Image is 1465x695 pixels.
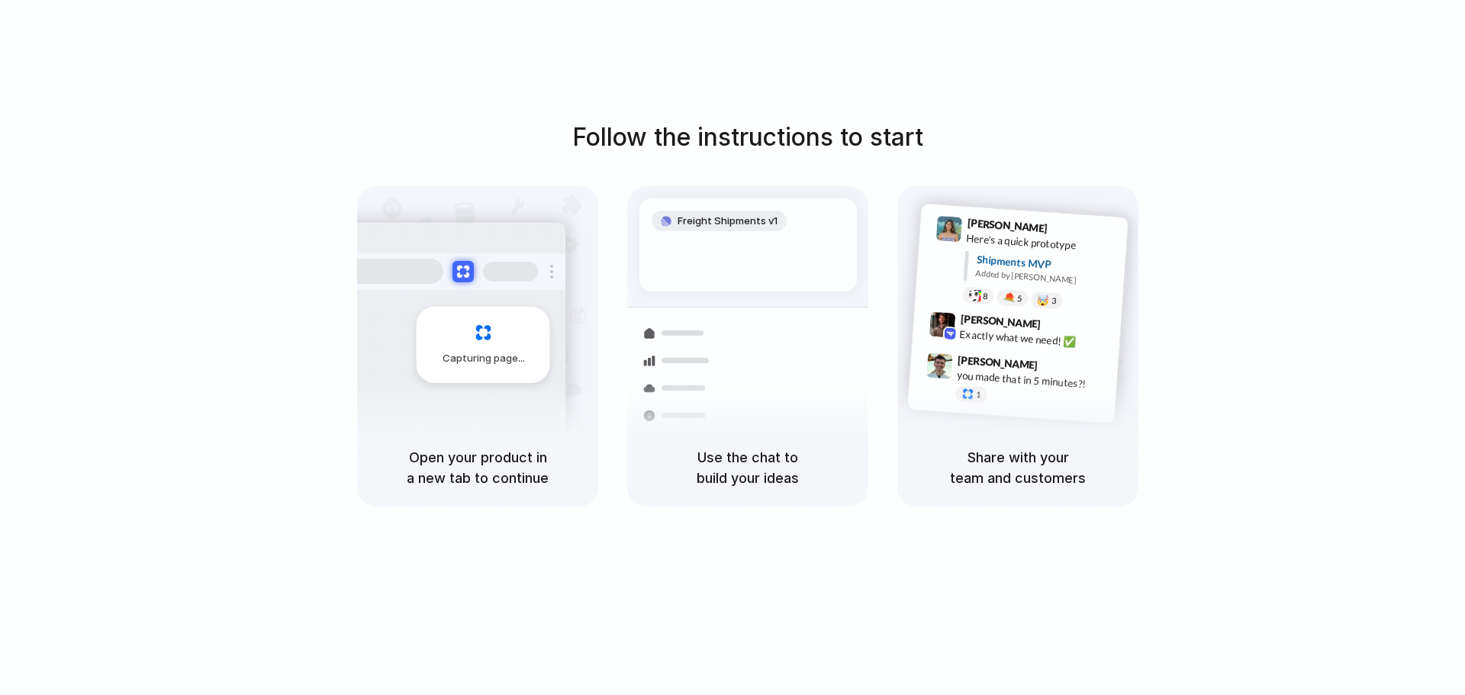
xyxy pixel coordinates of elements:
span: [PERSON_NAME] [958,352,1038,374]
span: 9:47 AM [1042,359,1074,377]
span: Freight Shipments v1 [678,214,778,229]
h5: Use the chat to build your ideas [646,447,850,488]
div: 🤯 [1037,294,1050,306]
div: Here's a quick prototype [966,230,1119,256]
span: 5 [1017,294,1022,303]
div: Added by [PERSON_NAME] [975,267,1116,289]
span: 9:41 AM [1052,222,1083,240]
h1: Follow the instructions to start [572,119,923,156]
h5: Share with your team and customers [916,447,1120,488]
span: 8 [983,292,988,301]
span: [PERSON_NAME] [967,214,1048,236]
h5: Open your product in a new tab to continue [375,447,580,488]
div: Exactly what we need! ✅ [959,326,1112,352]
span: Capturing page [443,351,527,366]
span: 9:42 AM [1045,317,1077,336]
div: Shipments MVP [976,252,1117,277]
div: you made that in 5 minutes?! [956,367,1109,393]
span: [PERSON_NAME] [960,310,1041,333]
span: 3 [1051,297,1057,305]
span: 1 [976,391,981,399]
